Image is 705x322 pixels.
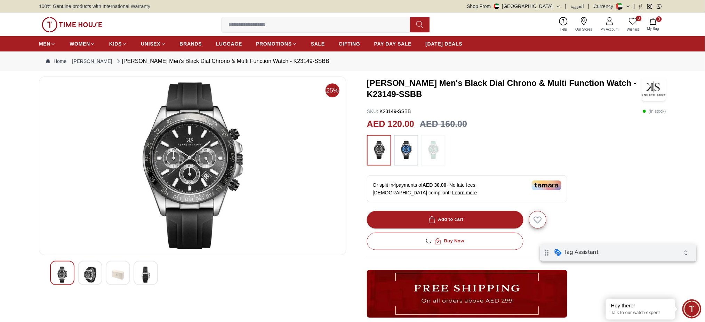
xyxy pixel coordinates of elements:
img: Kenneth Scott Men's Black Dial Chrono & Multi Function Watch - K23149-SSBB [112,267,124,283]
span: LUGGAGE [216,40,242,47]
p: K23149-SSBB [367,108,411,115]
a: UNISEX [141,38,166,50]
span: PROMOTIONS [256,40,292,47]
img: Kenneth Scott Men's Black Dial Chrono & Multi Function Watch - K23149-SSBB [642,77,666,101]
button: 3My Bag [643,16,663,33]
span: BRANDS [180,40,202,47]
img: Kenneth Scott Men's Black Dial Chrono & Multi Function Watch - K23149-SSBB [45,82,341,249]
span: | [565,3,567,10]
button: العربية [570,3,584,10]
a: PROMOTIONS [256,38,297,50]
div: Add to cart [427,216,464,224]
span: MEN [39,40,50,47]
a: Our Stores [571,16,596,33]
img: ... [425,138,442,162]
img: ... [42,17,102,32]
span: [DATE] DEALS [426,40,463,47]
a: Whatsapp [657,4,662,9]
span: SKU : [367,108,378,114]
a: PAY DAY SALE [374,38,412,50]
a: [DATE] DEALS [426,38,463,50]
h3: AED 160.00 [420,118,467,131]
a: KIDS [109,38,127,50]
a: Home [46,58,66,65]
span: UNISEX [141,40,160,47]
span: Tag Assistant [24,5,58,11]
span: PAY DAY SALE [374,40,412,47]
span: 3 [656,16,662,22]
a: 0Wishlist [623,16,643,33]
button: Add to cart [367,211,523,228]
a: [PERSON_NAME] [72,58,112,65]
a: GIFTING [339,38,360,50]
img: United Arab Emirates [494,3,499,9]
img: Kenneth Scott Men's Black Dial Chrono & Multi Function Watch - K23149-SSBB [139,267,152,283]
a: BRANDS [180,38,202,50]
div: Chat Widget [682,299,702,319]
span: KIDS [109,40,122,47]
img: Tamara [532,180,561,190]
div: Currency [594,3,616,10]
span: SALE [311,40,325,47]
h2: AED 120.00 [367,118,414,131]
img: ... [398,138,415,162]
h3: [PERSON_NAME] Men's Black Dial Chrono & Multi Function Watch - K23149-SSBB [367,78,641,100]
span: 100% Genuine products with International Warranty [39,3,150,10]
button: Shop From[GEOGRAPHIC_DATA] [467,3,561,10]
span: Wishlist [624,27,642,32]
div: Hey there! [611,302,670,309]
span: My Bag [644,26,662,31]
a: LUGGAGE [216,38,242,50]
a: MEN [39,38,56,50]
p: ( In stock ) [643,108,666,115]
span: 25% [326,83,339,97]
span: AED 30.00 [423,182,446,188]
a: SALE [311,38,325,50]
div: Or split in 4 payments of - No late fees, [DEMOGRAPHIC_DATA] compliant! [367,175,567,202]
a: Help [556,16,571,33]
div: [PERSON_NAME] Men's Black Dial Chrono & Multi Function Watch - K23149-SSBB [115,57,329,65]
a: Instagram [647,4,652,9]
i: Collapse debug badge [139,2,153,16]
span: | [588,3,590,10]
span: 0 [636,16,642,21]
nav: Breadcrumb [39,51,666,71]
img: Kenneth Scott Men's Black Dial Chrono & Multi Function Watch - K23149-SSBB [56,267,69,283]
span: GIFTING [339,40,360,47]
img: ... [370,138,388,162]
img: ... [367,270,567,318]
a: Facebook [638,4,643,9]
span: My Account [598,27,622,32]
p: Talk to our watch expert! [611,310,670,316]
span: Our Stores [573,27,595,32]
a: WOMEN [70,38,95,50]
span: Learn more [452,190,477,195]
span: Help [557,27,570,32]
span: | [634,3,635,10]
span: WOMEN [70,40,90,47]
img: Kenneth Scott Men's Black Dial Chrono & Multi Function Watch - K23149-SSBB [84,267,96,283]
